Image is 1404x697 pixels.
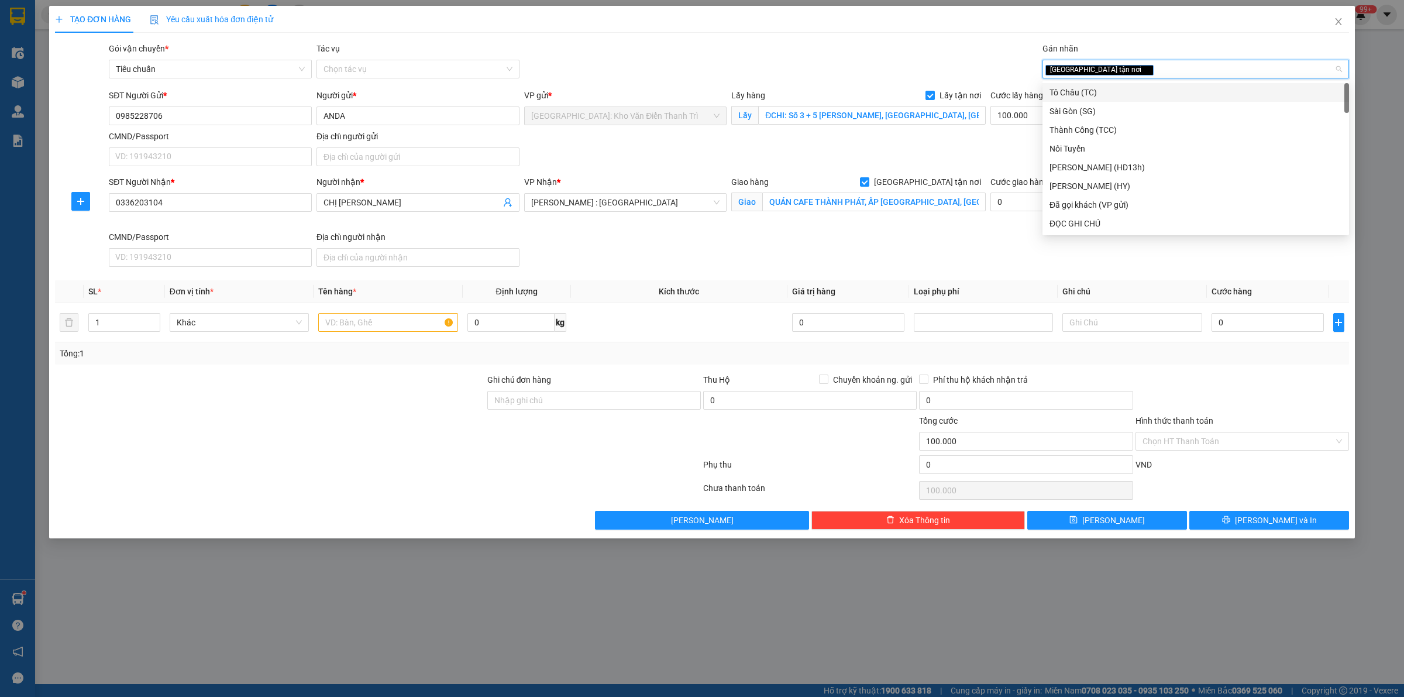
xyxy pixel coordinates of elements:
span: VND [1135,460,1152,469]
label: Tác vụ [316,44,340,53]
input: Giao tận nơi [762,193,986,211]
button: [PERSON_NAME] [595,511,808,530]
span: Yêu cầu xuất hóa đơn điện tử [150,15,273,24]
span: [GEOGRAPHIC_DATA] tận nơi [1045,65,1154,75]
span: Chuyển khoản ng. gửi [828,373,917,386]
button: printer[PERSON_NAME] và In [1189,511,1349,530]
span: Lấy tận nơi [935,89,986,102]
span: Đơn vị tính [170,287,214,296]
span: Lấy hàng [731,91,765,100]
input: Địa chỉ của người nhận [316,248,519,267]
input: Địa chỉ của người gửi [316,147,519,166]
div: Đã gọi khách (VP gửi) [1042,195,1349,214]
label: Cước lấy hàng [990,91,1043,100]
span: delete [886,516,894,525]
span: Thu Hộ [703,375,730,384]
label: Cước giao hàng [990,177,1048,187]
span: Giá trị hàng [792,287,835,296]
span: Tổng cước [919,416,958,425]
div: Tô Châu (TC) [1042,83,1349,102]
span: plus [55,15,63,23]
span: Cước hàng [1212,287,1252,296]
span: Xóa Thông tin [899,514,950,527]
span: Gói vận chuyển [109,44,168,53]
label: Gán nhãn [1042,44,1078,53]
button: Close [1322,6,1355,39]
span: close [1334,17,1343,26]
span: Giao [731,193,762,211]
input: Cước giao hàng [990,193,1119,211]
button: plus [71,192,90,211]
span: Hà Nội: Kho Văn Điển Thanh Trì [531,107,720,125]
span: [PERSON_NAME] [1082,514,1145,527]
div: [PERSON_NAME] (HY) [1049,180,1342,193]
div: Hoàng Yến (HY) [1042,177,1349,195]
span: Lấy [731,106,758,125]
div: Tổng: 1 [60,347,542,360]
div: Đã gọi khách (VP gửi) [1049,198,1342,211]
span: VP Nhận [524,177,557,187]
span: plus [1334,318,1344,327]
div: [PERSON_NAME] (HD13h) [1049,161,1342,174]
div: VP gửi [524,89,727,102]
span: kg [555,313,566,332]
div: SĐT Người Gửi [109,89,312,102]
span: [PERSON_NAME] [671,514,734,527]
span: Phí thu hộ khách nhận trả [928,373,1033,386]
input: Cước lấy hàng [990,106,1119,125]
div: CMND/Passport [109,130,312,143]
span: Tên hàng [318,287,356,296]
label: Ghi chú đơn hàng [487,375,552,384]
div: Nối Tuyến [1049,142,1342,155]
span: TẠO ĐƠN HÀNG [55,15,131,24]
button: deleteXóa Thông tin [811,511,1025,530]
button: delete [60,313,78,332]
div: Địa chỉ người nhận [316,231,519,243]
span: user-add [503,198,512,207]
input: VD: Bàn, Ghế [318,313,457,332]
div: Sài Gòn (SG) [1042,102,1349,121]
span: printer [1222,516,1230,525]
span: [PERSON_NAME] và In [1235,514,1317,527]
img: icon [150,15,159,25]
span: Hồ Chí Minh : Kho Quận 12 [531,194,720,211]
div: Thành Công (TCC) [1042,121,1349,139]
div: Nối Tuyến [1042,139,1349,158]
span: Định lượng [496,287,538,296]
input: Gán nhãn [1155,62,1158,76]
div: Người nhận [316,176,519,188]
span: save [1069,516,1078,525]
div: Thành Công (TCC) [1049,123,1342,136]
th: Ghi chú [1058,280,1206,303]
span: SL [88,287,98,296]
span: close [1143,67,1149,73]
div: Phụ thu [702,458,918,479]
div: Sài Gòn (SG) [1049,105,1342,118]
span: Kích thước [659,287,699,296]
input: 0 [792,313,904,332]
div: ĐỌC GHI CHÚ [1042,214,1349,233]
div: Tô Châu (TC) [1049,86,1342,99]
label: Hình thức thanh toán [1135,416,1213,425]
span: plus [72,197,90,206]
button: plus [1333,313,1344,332]
th: Loại phụ phí [909,280,1058,303]
span: Khác [177,314,302,331]
div: CMND/Passport [109,231,312,243]
input: Ghi Chú [1062,313,1202,332]
input: Ghi chú đơn hàng [487,391,701,410]
div: Chưa thanh toán [702,482,918,502]
span: Giao hàng [731,177,769,187]
button: save[PERSON_NAME] [1027,511,1187,530]
div: ĐỌC GHI CHÚ [1049,217,1342,230]
div: SĐT Người Nhận [109,176,312,188]
div: Người gửi [316,89,519,102]
div: Địa chỉ người gửi [316,130,519,143]
span: [GEOGRAPHIC_DATA] tận nơi [869,176,986,188]
input: Lấy tận nơi [758,106,986,125]
div: Huy Dương (HD13h) [1042,158,1349,177]
span: Tiêu chuẩn [116,60,305,78]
